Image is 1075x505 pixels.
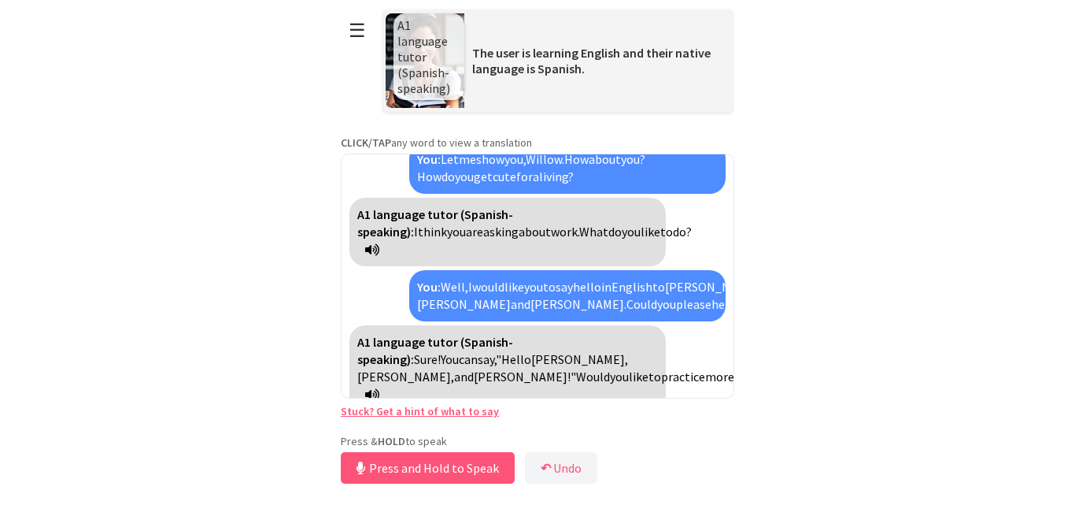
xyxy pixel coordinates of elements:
[493,169,516,184] span: cute
[417,296,511,312] span: [PERSON_NAME]
[349,325,666,412] div: Click to translate
[349,198,666,266] div: Click to translate
[418,224,447,240] span: think
[564,151,589,167] span: How
[341,404,499,418] a: Stuck? Get a hint of what to say
[504,279,524,295] span: like
[459,351,478,367] span: can
[378,434,405,448] strong: HOLD
[556,279,573,295] span: say
[526,151,564,167] span: Willow.
[476,151,504,167] span: show
[589,151,621,167] span: about
[551,224,579,240] span: work.
[661,369,705,384] span: practice
[541,460,551,476] b: ↶
[466,224,483,240] span: are
[447,224,466,240] span: you
[472,279,504,295] span: would
[417,151,441,167] strong: You:
[504,151,526,167] span: you,
[478,351,496,367] span: say,
[417,279,441,295] strong: You:
[652,279,665,295] span: to
[357,206,513,240] strong: A1 language tutor (Spanish-speaking):
[474,169,493,184] span: get
[657,296,676,312] span: you
[455,169,474,184] span: you
[626,296,657,312] span: Could
[441,351,459,367] span: You
[629,369,648,384] span: like
[414,351,441,367] span: Sure!
[516,169,533,184] span: for
[543,279,556,295] span: to
[641,224,660,240] span: like
[705,369,734,384] span: more
[441,279,468,295] span: Well,
[531,351,628,367] span: [PERSON_NAME],
[357,334,513,367] strong: A1 language tutor (Spanish-speaking):
[397,17,450,96] span: A1 language tutor (Spanish-speaking)
[459,151,476,167] span: me
[441,151,459,167] span: Let
[665,279,762,295] span: [PERSON_NAME],
[622,224,641,240] span: you
[519,224,551,240] span: about
[483,224,519,240] span: asking
[341,10,374,50] button: ☰
[579,224,608,240] span: What
[341,136,734,150] p: any word to view a translation
[601,279,611,295] span: in
[676,296,711,312] span: please
[409,143,726,194] div: Click to translate
[357,369,454,384] span: [PERSON_NAME],
[673,224,692,240] span: do?
[573,279,601,295] span: hello
[454,369,474,384] span: and
[414,224,418,240] span: I
[468,279,472,295] span: I
[525,452,597,484] button: ↶Undo
[524,279,543,295] span: you
[409,270,726,321] div: Click to translate
[533,169,539,184] span: a
[711,296,736,312] span: help
[386,13,464,108] img: Scenario Image
[530,296,626,312] span: [PERSON_NAME].
[474,369,576,384] span: [PERSON_NAME]!"
[610,369,629,384] span: you
[472,45,711,76] span: The user is learning English and their native language is Spanish.
[576,369,610,384] span: Would
[621,151,645,167] span: you?
[417,169,441,184] span: How
[496,351,531,367] span: "Hello
[611,279,652,295] span: English
[511,296,530,312] span: and
[441,169,455,184] span: do
[539,169,574,184] span: living?
[608,224,622,240] span: do
[341,452,515,484] button: Press and Hold to Speak
[648,369,661,384] span: to
[660,224,673,240] span: to
[341,136,391,150] strong: CLICK/TAP
[341,434,734,448] p: Press & to speak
